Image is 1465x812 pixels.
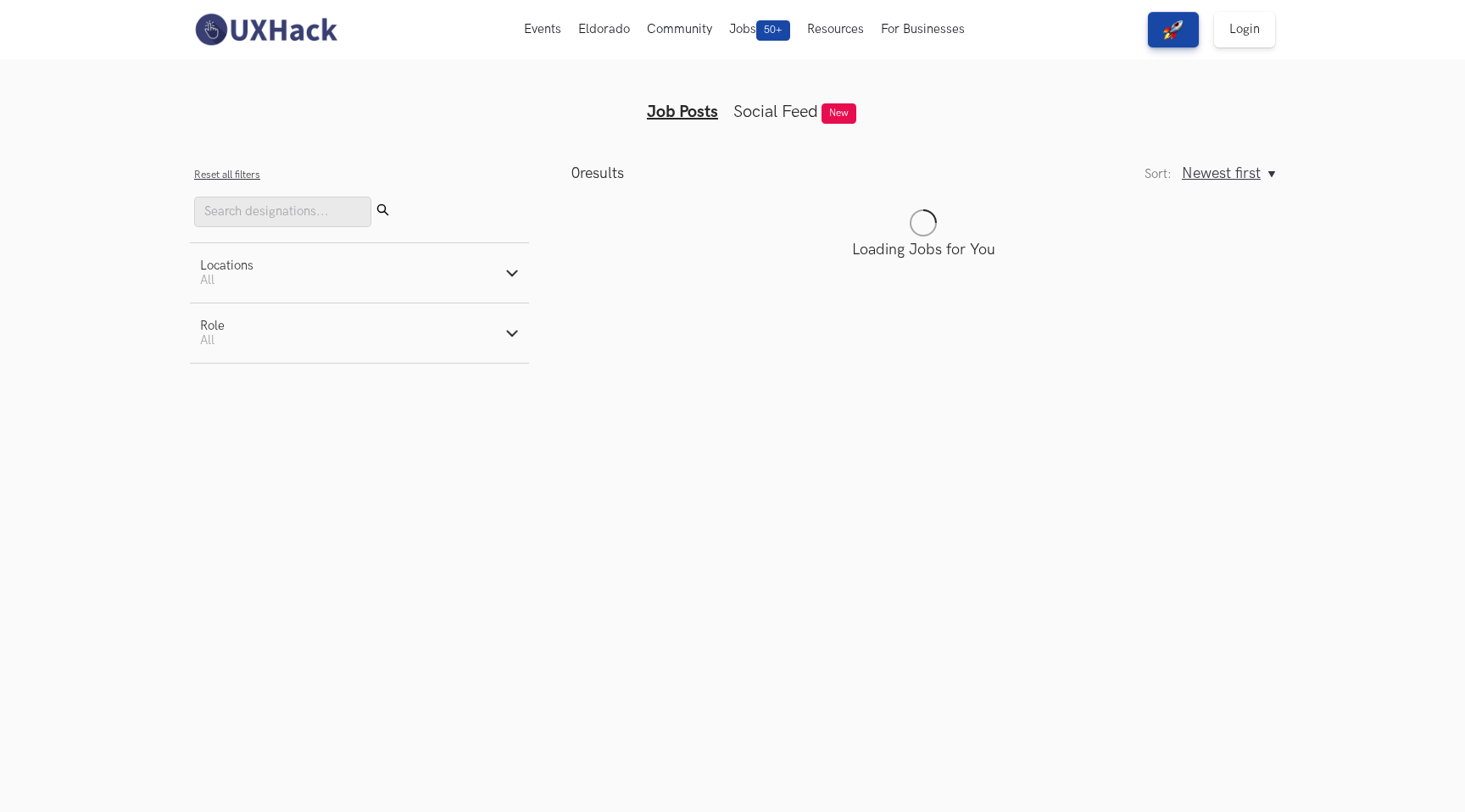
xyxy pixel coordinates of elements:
[571,164,580,182] span: 0
[1182,164,1261,182] span: Newest first
[407,75,1058,122] ul: Tabs Interface
[190,12,341,47] img: UXHack-logo.png
[756,20,790,41] span: 50+
[822,103,856,124] span: New
[733,102,818,122] a: Social Feed
[200,319,225,333] div: Role
[571,241,1275,259] p: Loading Jobs for You
[200,259,253,273] div: Locations
[1163,19,1184,40] img: rocket
[194,197,371,227] input: Search
[1182,164,1275,182] button: Newest first, Sort:
[200,273,214,287] span: All
[190,303,529,363] button: RoleAll
[190,243,529,303] button: LocationsAll
[647,102,718,122] a: Job Posts
[571,164,624,182] p: results
[1145,167,1172,181] label: Sort:
[194,169,260,181] button: Reset all filters
[1214,12,1275,47] a: Login
[200,333,214,348] span: All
